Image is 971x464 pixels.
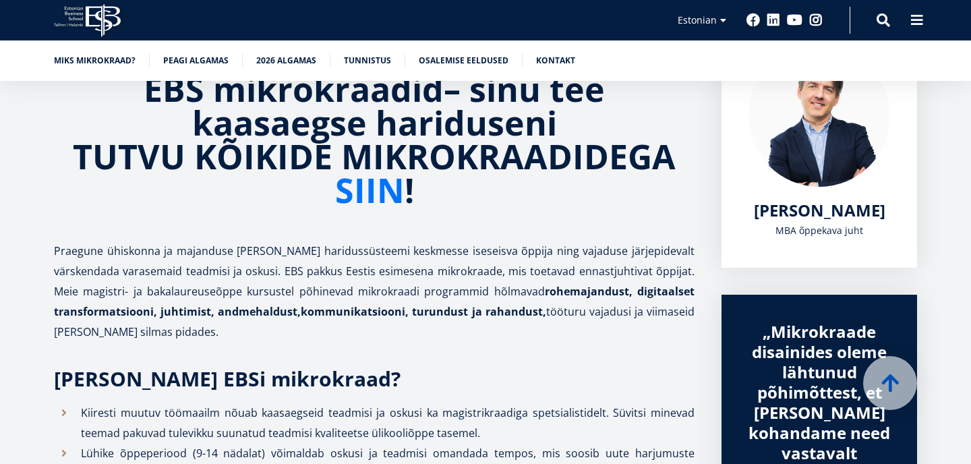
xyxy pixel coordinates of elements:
a: 2026 algamas [256,54,316,67]
strong: EBS mikrokraadid [144,66,444,112]
strong: [PERSON_NAME] EBSi mikrokraad? [54,365,401,393]
p: Kiiresti muutuv töömaailm nõuab kaasaegseid teadmisi ja oskusi ka magistrikraadiga spetsialistide... [81,403,695,443]
strong: kommunikatsiooni, turundust ja rahandust, [301,304,546,319]
a: Peagi algamas [163,54,229,67]
p: Praegune ühiskonna ja majanduse [PERSON_NAME] haridussüsteemi keskmesse iseseisva õppija ning vaj... [54,241,695,342]
a: [PERSON_NAME] [754,200,885,221]
a: Osalemise eeldused [419,54,508,67]
strong: sinu tee kaasaegse hariduseni TUTVU KÕIKIDE MIKROKRAADIDEGA ! [73,66,676,213]
a: Linkedin [767,13,780,27]
a: Instagram [809,13,823,27]
span: [PERSON_NAME] [754,199,885,221]
a: Tunnistus [344,54,391,67]
a: Kontakt [536,54,575,67]
a: Miks mikrokraad? [54,54,136,67]
img: Marko Rillo [748,45,890,187]
a: Facebook [746,13,760,27]
a: Youtube [787,13,802,27]
div: MBA õppekava juht [748,221,890,241]
a: SIIN [335,173,405,207]
strong: – [444,66,461,112]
